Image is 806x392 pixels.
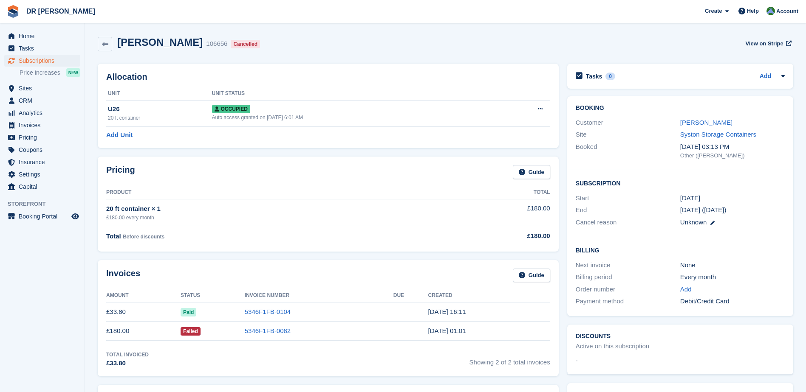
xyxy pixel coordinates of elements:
[393,289,428,302] th: Due
[8,200,85,208] span: Storefront
[576,272,680,282] div: Billing period
[428,327,466,334] time: 2025-09-12 00:01:01 UTC
[19,95,70,106] span: CRM
[212,87,495,101] th: Unit Status
[469,351,550,368] span: Showing 2 of 2 total invoices
[106,186,424,199] th: Product
[680,285,692,294] a: Add
[19,144,70,156] span: Coupons
[4,107,80,119] a: menu
[23,4,99,18] a: DR [PERSON_NAME]
[576,342,649,351] div: Active on this subscription
[705,7,722,15] span: Create
[19,42,70,54] span: Tasks
[680,297,785,306] div: Debit/Credit Card
[20,68,80,77] a: Price increases NEW
[776,7,798,16] span: Account
[106,165,135,179] h2: Pricing
[106,232,121,240] span: Total
[428,308,466,315] time: 2025-09-17 15:11:48 UTC
[106,130,133,140] a: Add Unit
[513,165,550,179] a: Guide
[576,246,785,254] h2: Billing
[212,114,495,121] div: Auto access granted on [DATE] 6:01 AM
[106,87,212,101] th: Unit
[680,119,732,126] a: [PERSON_NAME]
[680,206,727,213] span: [DATE] ([DATE])
[106,351,149,358] div: Total Invoiced
[745,39,783,48] span: View on Stripe
[106,358,149,368] div: £33.80
[7,5,20,18] img: stora-icon-8386f47178a22dfd0bd8f6a31ec36ba5ce8667c1dd55bd0f319d3a0aa187defe.svg
[123,234,164,240] span: Before discounts
[106,269,140,283] h2: Invoices
[181,308,196,316] span: Paid
[19,132,70,143] span: Pricing
[19,119,70,131] span: Invoices
[20,69,60,77] span: Price increases
[117,36,203,48] h2: [PERSON_NAME]
[4,95,80,106] a: menu
[576,118,680,128] div: Customer
[106,289,181,302] th: Amount
[766,7,775,15] img: Alice Stanley
[586,73,602,80] h2: Tasks
[576,218,680,227] div: Cancel reason
[680,193,700,203] time: 2025-09-12 00:00:00 UTC
[212,105,250,113] span: Occupied
[742,36,793,50] a: View on Stripe
[680,142,785,152] div: [DATE] 03:13 PM
[605,73,615,80] div: 0
[576,142,680,160] div: Booked
[19,55,70,67] span: Subscriptions
[106,72,550,82] h2: Allocation
[70,211,80,221] a: Preview store
[4,181,80,193] a: menu
[424,186,550,199] th: Total
[245,289,393,302] th: Invoice Number
[576,179,785,187] h2: Subscription
[680,131,756,138] a: Syston Storage Containers
[4,144,80,156] a: menu
[680,218,707,226] span: Unknown
[4,55,80,67] a: menu
[576,260,680,270] div: Next invoice
[245,308,291,315] a: 5346F1FB-0104
[680,260,785,270] div: None
[19,210,70,222] span: Booking Portal
[4,156,80,168] a: menu
[4,210,80,222] a: menu
[19,168,70,180] span: Settings
[19,82,70,94] span: Sites
[576,205,680,215] div: End
[231,40,260,48] div: Cancelled
[576,333,785,340] h2: Discounts
[576,193,680,203] div: Start
[513,269,550,283] a: Guide
[4,30,80,42] a: menu
[4,42,80,54] a: menu
[4,119,80,131] a: menu
[206,39,227,49] div: 106656
[760,72,771,81] a: Add
[4,168,80,180] a: menu
[106,214,424,221] div: £180.00 every month
[4,82,80,94] a: menu
[106,204,424,214] div: 20 ft container × 1
[424,199,550,226] td: £180.00
[576,130,680,140] div: Site
[576,297,680,306] div: Payment method
[181,327,201,336] span: Failed
[680,151,785,160] div: Other ([PERSON_NAME])
[181,289,245,302] th: Status
[680,272,785,282] div: Every month
[66,68,80,77] div: NEW
[4,132,80,143] a: menu
[106,302,181,322] td: £33.80
[245,327,291,334] a: 5346F1FB-0082
[576,105,785,112] h2: Booking
[424,231,550,241] div: £180.00
[19,181,70,193] span: Capital
[19,107,70,119] span: Analytics
[747,7,759,15] span: Help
